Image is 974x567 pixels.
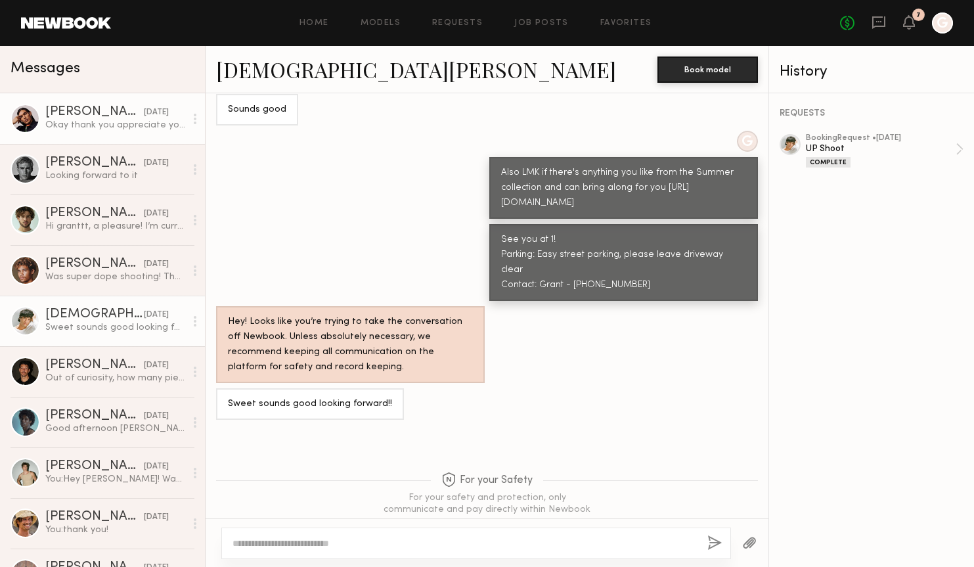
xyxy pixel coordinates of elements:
div: [DATE] [144,461,169,473]
div: Hi granttt, a pleasure! I’m currently planning to go to [GEOGRAPHIC_DATA] to do some work next month [45,220,185,233]
a: G [932,12,953,34]
div: UP Shoot [806,143,956,155]
div: booking Request • [DATE] [806,134,956,143]
div: You: thank you! [45,524,185,536]
div: For your safety and protection, only communicate and pay directly within Newbook [382,492,592,516]
div: [PERSON_NAME] [45,409,144,422]
div: Sweet sounds good looking forward!! [45,321,185,334]
div: [DATE] [144,359,169,372]
span: Messages [11,61,80,76]
div: Looking forward to it [45,170,185,182]
div: [DATE] [144,258,169,271]
div: Also LMK if there's anything you like from the Summer collection and can bring along for you [URL... [501,166,746,211]
div: [PERSON_NAME] [45,207,144,220]
div: [DATE] [144,106,169,119]
div: Was super dope shooting! Thanks for having me! [45,271,185,283]
a: Home [299,19,329,28]
a: Favorites [600,19,652,28]
div: [DATE] [144,410,169,422]
div: [DATE] [144,309,169,321]
div: [PERSON_NAME] [45,510,144,524]
button: Book model [657,57,758,83]
div: Okay thank you appreciate you guys. I Confirmed the booking :) [45,119,185,131]
div: [PERSON_NAME] [45,106,144,119]
div: [PERSON_NAME] [45,460,144,473]
div: [PERSON_NAME] [45,359,144,372]
span: For your Safety [441,472,533,489]
a: Requests [432,19,483,28]
div: Complete [806,157,851,168]
div: Hey! Looks like you’re trying to take the conversation off Newbook. Unless absolutely necessary, ... [228,315,473,375]
div: [DATE] [144,511,169,524]
div: [PERSON_NAME] [45,156,144,170]
a: Models [361,19,401,28]
div: [DEMOGRAPHIC_DATA][PERSON_NAME] [45,308,144,321]
div: You: Hey [PERSON_NAME]! Wanted to send you some Summer pieces, pinged you on i g . LMK! [45,473,185,486]
div: Sweet sounds good looking forward!! [228,397,392,412]
a: Book model [657,63,758,74]
div: 7 [916,12,921,19]
div: [DATE] [144,208,169,220]
div: Out of curiosity, how many pieces would you be gifting? [45,372,185,384]
div: REQUESTS [780,109,963,118]
div: Sounds good [228,102,286,118]
a: Job Posts [514,19,569,28]
div: History [780,64,963,79]
div: See you at 1! Parking: Easy street parking, please leave driveway clear Contact: Grant - [PHONE_N... [501,233,746,293]
div: [DATE] [144,157,169,170]
div: [PERSON_NAME] [45,258,144,271]
a: [DEMOGRAPHIC_DATA][PERSON_NAME] [216,55,616,83]
div: Good afternoon [PERSON_NAME], thank you for reaching out. I am impressed by the vintage designs o... [45,422,185,435]
a: bookingRequest •[DATE]UP ShootComplete [806,134,963,168]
